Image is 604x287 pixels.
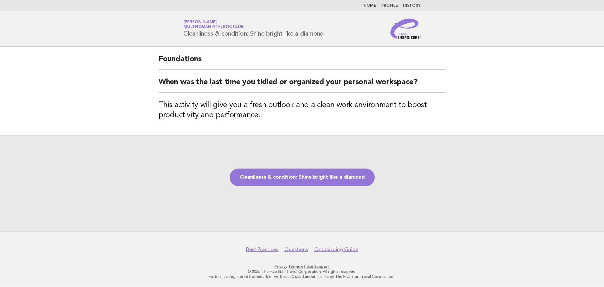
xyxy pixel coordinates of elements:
[159,100,445,120] h3: This activity will give you a fresh outlook and a clean work environment to boost productivity an...
[284,246,308,253] a: Questions
[364,4,376,8] a: Home
[381,4,398,8] a: Profile
[314,246,358,253] a: Onboarding Guide
[183,20,243,29] a: [PERSON_NAME]Multnomah Athletic Club
[109,264,495,269] p: · ·
[159,77,445,93] h2: When was the last time you tidied or organized your personal workspace?
[109,269,495,274] p: © 2025 The Five Star Travel Corporation. All rights reserved.
[183,25,243,29] span: Multnomah Athletic Club
[314,264,330,269] a: Support
[288,264,313,269] a: Terms of Use
[390,19,421,39] img: Service Energizers
[246,246,278,253] a: Best Practices
[183,20,324,37] h1: Cleanliness & condition: Shine bright like a diamond
[109,274,495,279] p: Forbes is a registered trademark of Forbes LLC used under license by The Five Star Travel Corpora...
[275,264,287,269] a: Privacy
[230,169,375,186] a: Cleanliness & condition: Shine bright like a diamond
[159,54,445,70] h2: Foundations
[403,4,421,8] a: History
